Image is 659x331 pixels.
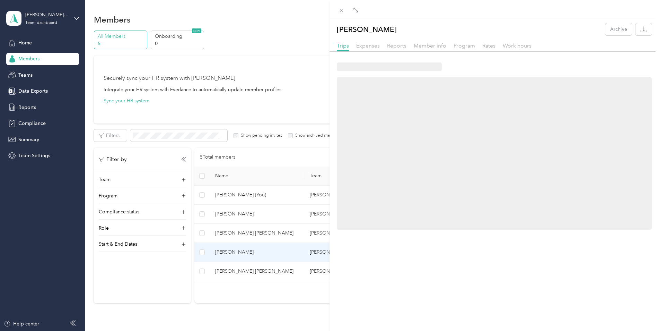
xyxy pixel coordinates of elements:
span: Program [454,42,475,49]
iframe: Everlance-gr Chat Button Frame [620,292,659,331]
p: [PERSON_NAME] [337,23,397,35]
span: Trips [337,42,349,49]
span: Member info [414,42,446,49]
button: Archive [605,23,632,35]
span: Reports [387,42,406,49]
span: Expenses [356,42,380,49]
span: Work hours [503,42,531,49]
span: Rates [482,42,495,49]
